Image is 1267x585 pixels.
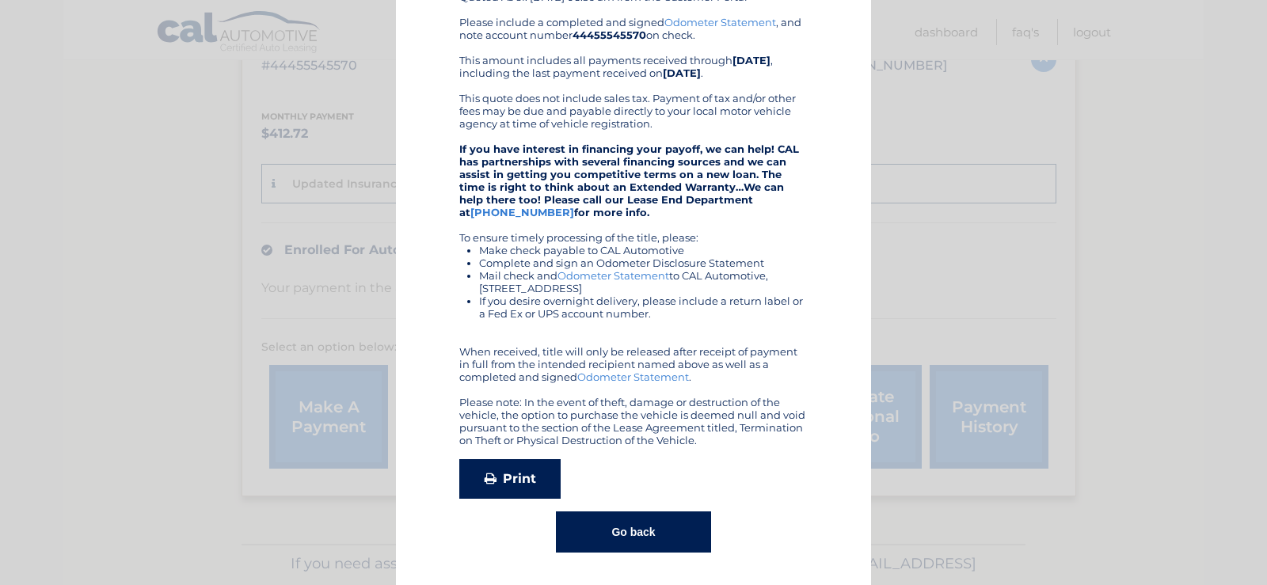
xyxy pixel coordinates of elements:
a: Odometer Statement [577,370,689,383]
b: 44455545570 [573,28,646,41]
a: Odometer Statement [557,269,669,282]
a: Print [459,459,561,499]
b: [DATE] [732,54,770,66]
button: Go back [556,511,710,553]
li: Mail check and to CAL Automotive, [STREET_ADDRESS] [479,269,808,294]
li: Make check payable to CAL Automotive [479,244,808,256]
li: Complete and sign an Odometer Disclosure Statement [479,256,808,269]
strong: If you have interest in financing your payoff, we can help! CAL has partnerships with several fin... [459,142,799,218]
a: Odometer Statement [664,16,776,28]
li: If you desire overnight delivery, please include a return label or a Fed Ex or UPS account number. [479,294,808,320]
div: Please include a completed and signed , and note account number on check. This amount includes al... [459,16,808,446]
a: [PHONE_NUMBER] [470,206,574,218]
b: [DATE] [663,66,701,79]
